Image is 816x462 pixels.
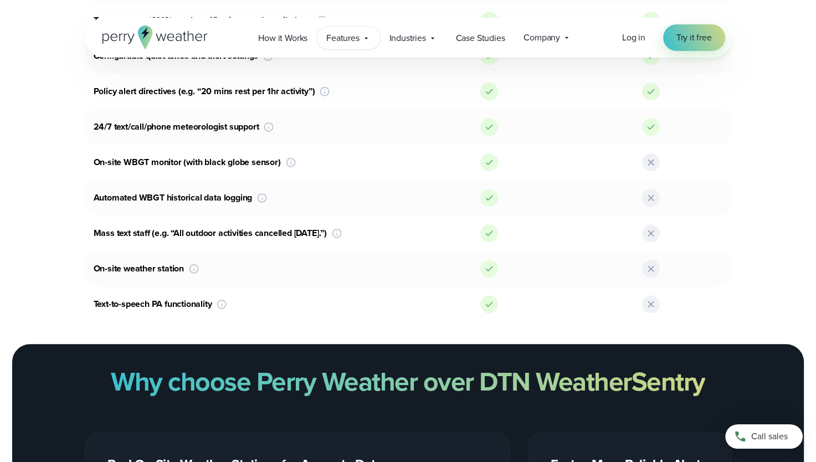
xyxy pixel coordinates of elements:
a: Case Studies [447,27,515,49]
span: Company [524,31,560,44]
span: Case Studies [456,32,505,45]
span: How it Works [258,32,307,45]
a: Try it free [663,24,725,51]
div: Text-to-speech PA functionality [85,295,408,313]
div: On-site WBGT monitor (with black globe sensor) [85,153,408,171]
span: Industries [389,32,426,45]
span: Try it free [676,31,712,44]
a: Call sales [725,424,803,449]
div: Text message (SMS), push notifications, and email alerts [85,12,408,29]
a: Log in [622,31,645,44]
div: Policy alert directives (e.g. “20 mins rest per 1hr activity”) [85,83,408,100]
strong: Why choose Perry Weather over DTN WeatherSentry [111,362,705,401]
div: Automated WBGT historical data logging [85,189,408,207]
div: 24/7 text/call/phone meteorologist support [85,118,408,136]
a: How it Works [249,27,317,49]
div: On-site weather station [85,260,408,278]
div: Mass text staff (e.g. “All outdoor activities cancelled [DATE].”) [85,224,408,242]
span: Features [326,32,359,45]
span: Call sales [751,430,788,443]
